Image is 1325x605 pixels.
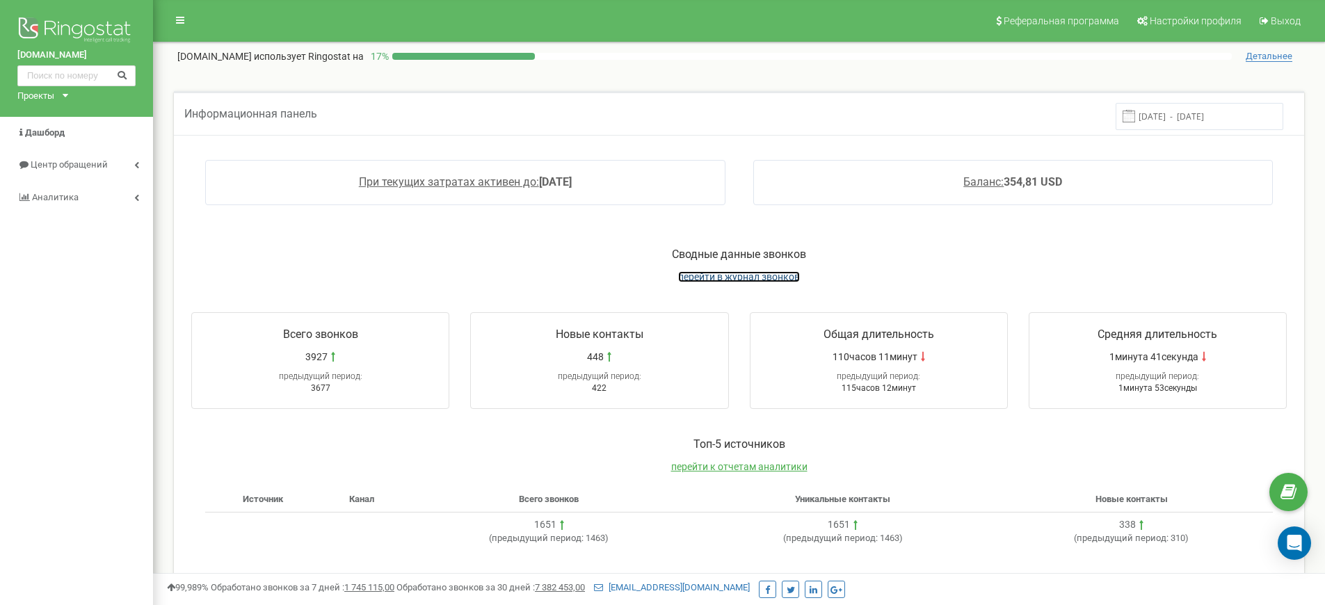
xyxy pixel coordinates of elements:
span: 110часов 11минут [833,350,917,364]
u: 1 745 115,00 [344,582,394,592]
a: При текущих затратах активен до:[DATE] [359,175,572,188]
a: перейти к отчетам аналитики [671,461,808,472]
span: Сводные данные звонков [672,248,806,261]
input: Поиск по номеру [17,65,136,86]
img: Ringostat logo [17,14,136,49]
span: Настройки профиля [1150,15,1242,26]
span: Общая длительность [824,328,934,341]
span: Баланс: [963,175,1004,188]
span: предыдущий период: [786,533,878,543]
u: 7 382 453,00 [535,582,585,592]
span: Средняя длительность [1098,328,1217,341]
span: Всего звонков [519,494,579,504]
div: Open Intercom Messenger [1278,526,1311,560]
a: перейти в журнал звонков [678,271,800,282]
span: предыдущий период: [492,533,584,543]
span: Реферальная программа [1004,15,1119,26]
span: При текущих затратах активен до: [359,175,539,188]
span: 1минута 53секунды [1118,383,1197,393]
span: Всего звонков [283,328,358,341]
span: Источник [243,494,283,504]
div: 1651 [534,518,556,532]
span: 3927 [305,350,328,364]
div: 1651 [828,518,850,532]
span: Центр обращений [31,159,108,170]
div: 338 [1119,518,1136,532]
span: Новые контакты [556,328,643,341]
div: Проекты [17,90,54,103]
span: 422 [592,383,607,393]
span: Обработано звонков за 7 дней : [211,582,394,592]
span: 3677 [311,383,330,393]
span: предыдущий период: [558,371,641,381]
span: Детальнее [1246,51,1292,62]
span: использует Ringostat на [254,51,364,62]
span: 99,989% [167,582,209,592]
span: Аналитика [32,192,79,202]
span: предыдущий период: [837,371,920,381]
span: Toп-5 источников [693,437,785,451]
p: [DOMAIN_NAME] [177,49,364,63]
a: [EMAIL_ADDRESS][DOMAIN_NAME] [594,582,750,592]
a: Баланс:354,81 USD [963,175,1062,188]
span: Новые контакты [1095,494,1168,504]
span: Выход [1271,15,1301,26]
span: ( 310 ) [1074,533,1189,543]
span: Канал [349,494,374,504]
span: ( 1463 ) [489,533,609,543]
span: 448 [587,350,604,364]
span: ( 1463 ) [783,533,903,543]
span: предыдущий период: [1077,533,1169,543]
span: Информационная панель [184,107,317,120]
span: 1минута 41секунда [1109,350,1198,364]
span: 115часов 12минут [842,383,916,393]
span: Обработано звонков за 30 дней : [396,582,585,592]
p: 17 % [364,49,392,63]
span: предыдущий период: [279,371,362,381]
span: предыдущий период: [1116,371,1199,381]
a: [DOMAIN_NAME] [17,49,136,62]
span: Уникальные контакты [795,494,890,504]
span: Дашборд [25,127,65,138]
